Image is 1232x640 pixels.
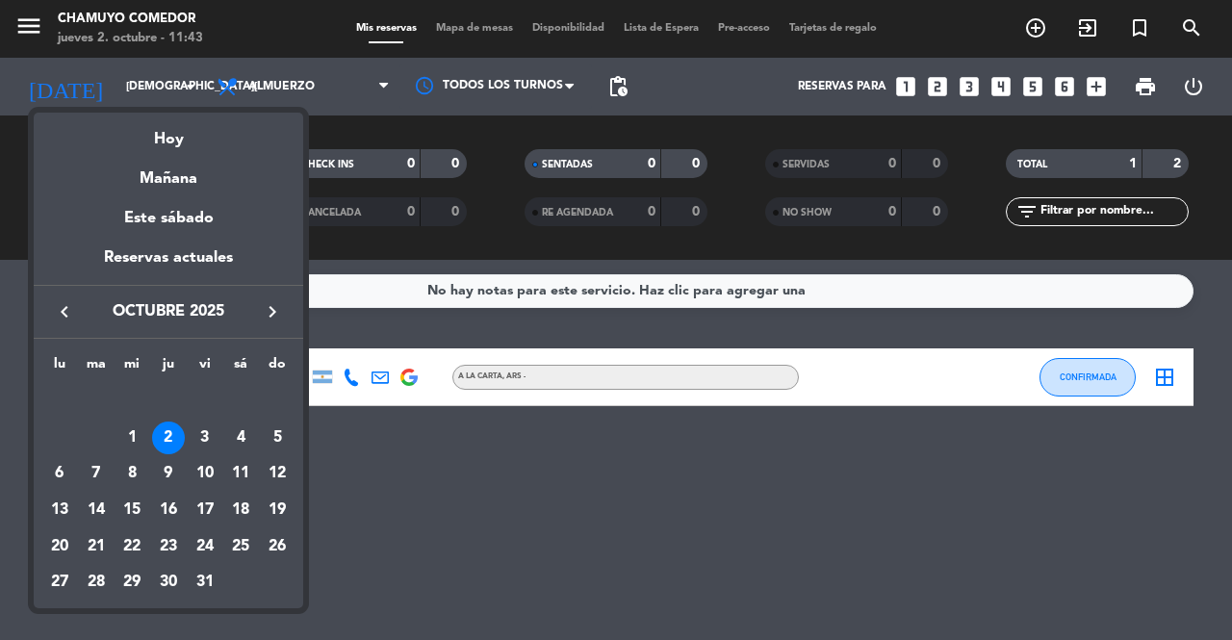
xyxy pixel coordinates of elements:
div: 12 [261,457,294,490]
div: 10 [189,457,221,490]
td: 26 de octubre de 2025 [259,528,295,565]
td: 7 de octubre de 2025 [78,455,115,492]
div: 11 [224,457,257,490]
td: 24 de octubre de 2025 [187,528,223,565]
td: OCT. [41,383,295,420]
div: Mañana [34,152,303,192]
td: 25 de octubre de 2025 [223,528,260,565]
td: 28 de octubre de 2025 [78,564,115,601]
td: 8 de octubre de 2025 [114,455,150,492]
div: 1 [115,422,148,454]
td: 12 de octubre de 2025 [259,455,295,492]
div: 14 [80,494,113,526]
div: 29 [115,566,148,599]
th: domingo [259,353,295,383]
div: 27 [43,566,76,599]
td: 29 de octubre de 2025 [114,564,150,601]
td: 1 de octubre de 2025 [114,420,150,456]
div: 18 [224,494,257,526]
td: 13 de octubre de 2025 [41,492,78,528]
td: 16 de octubre de 2025 [150,492,187,528]
div: 31 [189,566,221,599]
div: 30 [152,566,185,599]
div: 9 [152,457,185,490]
th: lunes [41,353,78,383]
div: Reservas actuales [34,245,303,285]
th: jueves [150,353,187,383]
div: 13 [43,494,76,526]
div: 6 [43,457,76,490]
div: 16 [152,494,185,526]
div: 24 [189,530,221,563]
td: 17 de octubre de 2025 [187,492,223,528]
div: 28 [80,566,113,599]
div: 3 [189,422,221,454]
td: 2 de octubre de 2025 [150,420,187,456]
div: 20 [43,530,76,563]
th: martes [78,353,115,383]
div: Hoy [34,113,303,152]
td: 20 de octubre de 2025 [41,528,78,565]
i: keyboard_arrow_right [261,300,284,323]
th: viernes [187,353,223,383]
div: 7 [80,457,113,490]
td: 30 de octubre de 2025 [150,564,187,601]
td: 27 de octubre de 2025 [41,564,78,601]
td: 15 de octubre de 2025 [114,492,150,528]
td: 3 de octubre de 2025 [187,420,223,456]
td: 9 de octubre de 2025 [150,455,187,492]
td: 31 de octubre de 2025 [187,564,223,601]
div: 8 [115,457,148,490]
td: 6 de octubre de 2025 [41,455,78,492]
td: 5 de octubre de 2025 [259,420,295,456]
span: octubre 2025 [82,299,255,324]
div: Este sábado [34,192,303,245]
div: 2 [152,422,185,454]
td: 19 de octubre de 2025 [259,492,295,528]
button: keyboard_arrow_left [47,299,82,324]
td: 23 de octubre de 2025 [150,528,187,565]
td: 22 de octubre de 2025 [114,528,150,565]
i: keyboard_arrow_left [53,300,76,323]
td: 10 de octubre de 2025 [187,455,223,492]
div: 19 [261,494,294,526]
td: 18 de octubre de 2025 [223,492,260,528]
div: 26 [261,530,294,563]
td: 4 de octubre de 2025 [223,420,260,456]
div: 22 [115,530,148,563]
div: 4 [224,422,257,454]
td: 11 de octubre de 2025 [223,455,260,492]
div: 25 [224,530,257,563]
div: 23 [152,530,185,563]
th: sábado [223,353,260,383]
td: 14 de octubre de 2025 [78,492,115,528]
div: 21 [80,530,113,563]
button: keyboard_arrow_right [255,299,290,324]
div: 5 [261,422,294,454]
div: 17 [189,494,221,526]
td: 21 de octubre de 2025 [78,528,115,565]
th: miércoles [114,353,150,383]
div: 15 [115,494,148,526]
